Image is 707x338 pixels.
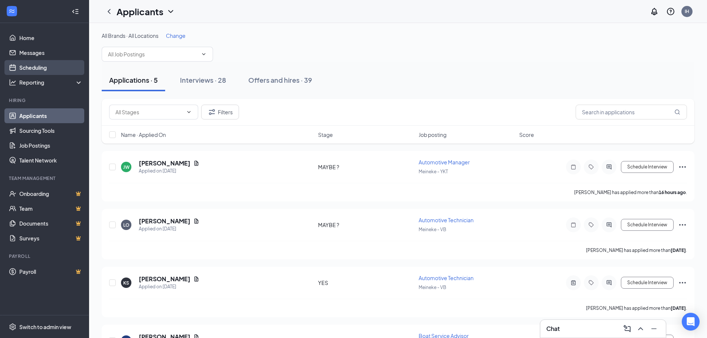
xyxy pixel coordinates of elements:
[115,108,183,116] input: All Stages
[419,227,446,232] span: Meineke - VB
[19,108,83,123] a: Applicants
[139,159,190,167] h5: [PERSON_NAME]
[19,201,83,216] a: TeamCrown
[318,131,333,138] span: Stage
[621,161,674,173] button: Schedule Interview
[201,105,239,119] button: Filter Filters
[19,231,83,246] a: SurveysCrown
[193,276,199,282] svg: Document
[139,225,199,233] div: Applied on [DATE]
[9,323,16,331] svg: Settings
[648,323,660,335] button: Minimize
[623,324,632,333] svg: ComposeMessage
[166,7,175,16] svg: ChevronDown
[419,217,474,223] span: Automotive Technician
[201,51,207,57] svg: ChevronDown
[9,97,81,104] div: Hiring
[569,222,578,228] svg: Note
[19,60,83,75] a: Scheduling
[546,325,560,333] h3: Chat
[605,222,613,228] svg: ActiveChat
[19,186,83,201] a: OnboardingCrown
[419,159,470,165] span: Automotive Manager
[419,169,448,174] span: Meineke - YKT
[678,163,687,171] svg: Ellipses
[635,323,647,335] button: ChevronUp
[621,323,633,335] button: ComposeMessage
[318,163,414,171] div: MAYBE ?
[419,131,446,138] span: Job posting
[9,79,16,86] svg: Analysis
[8,7,16,15] svg: WorkstreamLogo
[19,153,83,168] a: Talent Network
[123,222,130,228] div: LO
[576,105,687,119] input: Search in applications
[605,280,613,286] svg: ActiveChat
[621,219,674,231] button: Schedule Interview
[117,5,163,18] h1: Applicants
[123,280,129,286] div: KS
[650,7,659,16] svg: Notifications
[519,131,534,138] span: Score
[121,131,166,138] span: Name · Applied On
[569,164,578,170] svg: Note
[19,264,83,279] a: PayrollCrown
[248,75,312,85] div: Offers and hires · 39
[19,45,83,60] a: Messages
[19,79,83,86] div: Reporting
[139,283,199,291] div: Applied on [DATE]
[671,305,686,311] b: [DATE]
[649,324,658,333] svg: Minimize
[19,30,83,45] a: Home
[105,7,114,16] svg: ChevronLeft
[666,7,675,16] svg: QuestionInfo
[569,280,578,286] svg: ActiveNote
[102,32,158,39] span: All Brands · All Locations
[166,32,186,39] span: Change
[9,253,81,259] div: Payroll
[419,285,446,290] span: Meineke - VB
[605,164,613,170] svg: ActiveChat
[180,75,226,85] div: Interviews · 28
[586,305,687,311] p: [PERSON_NAME] has applied more than .
[19,138,83,153] a: Job Postings
[682,313,700,331] div: Open Intercom Messenger
[19,216,83,231] a: DocumentsCrown
[685,8,689,14] div: IH
[587,280,596,286] svg: Tag
[678,220,687,229] svg: Ellipses
[678,278,687,287] svg: Ellipses
[574,189,687,196] p: [PERSON_NAME] has applied more than .
[186,109,192,115] svg: ChevronDown
[587,222,596,228] svg: Tag
[139,275,190,283] h5: [PERSON_NAME]
[636,324,645,333] svg: ChevronUp
[318,221,414,229] div: MAYBE ?
[587,164,596,170] svg: Tag
[109,75,158,85] div: Applications · 5
[108,50,198,58] input: All Job Postings
[123,164,130,170] div: JW
[193,160,199,166] svg: Document
[674,109,680,115] svg: MagnifyingGlass
[139,167,199,175] div: Applied on [DATE]
[72,8,79,15] svg: Collapse
[207,108,216,117] svg: Filter
[318,279,414,286] div: YES
[659,190,686,195] b: 16 hours ago
[621,277,674,289] button: Schedule Interview
[671,247,686,253] b: [DATE]
[586,247,687,253] p: [PERSON_NAME] has applied more than .
[9,175,81,181] div: Team Management
[19,123,83,138] a: Sourcing Tools
[139,217,190,225] h5: [PERSON_NAME]
[419,275,474,281] span: Automotive Technician
[19,323,71,331] div: Switch to admin view
[193,218,199,224] svg: Document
